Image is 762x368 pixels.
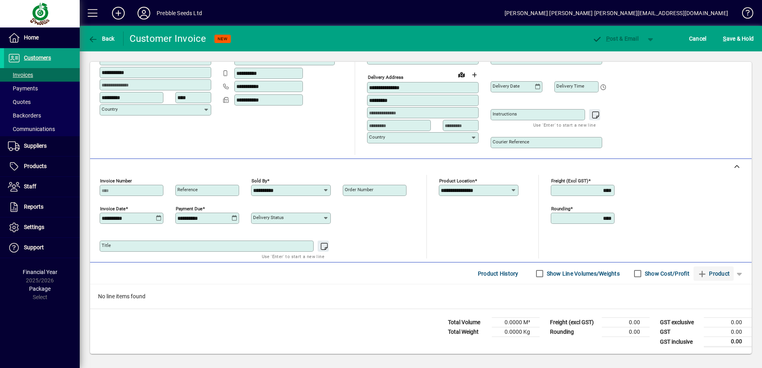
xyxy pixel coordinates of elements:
[492,327,540,337] td: 0.0000 Kg
[4,109,80,122] a: Backorders
[8,126,55,132] span: Communications
[444,318,492,327] td: Total Volume
[130,32,206,45] div: Customer Invoice
[253,215,284,220] mat-label: Delivery status
[492,318,540,327] td: 0.0000 M³
[723,32,754,45] span: ave & Hold
[546,318,602,327] td: Freight (excl GST)
[23,269,57,275] span: Financial Year
[24,34,39,41] span: Home
[106,6,131,20] button: Add
[551,178,588,184] mat-label: Freight (excl GST)
[4,197,80,217] a: Reports
[455,68,468,81] a: View on map
[656,337,704,347] td: GST inclusive
[606,35,610,42] span: P
[218,36,228,41] span: NEW
[4,136,80,156] a: Suppliers
[86,31,117,46] button: Back
[131,6,157,20] button: Profile
[24,163,47,169] span: Products
[4,95,80,109] a: Quotes
[24,183,36,190] span: Staff
[546,327,602,337] td: Rounding
[24,204,43,210] span: Reports
[345,187,373,192] mat-label: Order number
[251,178,267,184] mat-label: Sold by
[588,31,642,46] button: Post & Email
[493,111,517,117] mat-label: Instructions
[8,72,33,78] span: Invoices
[4,157,80,176] a: Products
[704,318,752,327] td: 0.00
[493,139,529,145] mat-label: Courier Reference
[90,284,752,309] div: No line items found
[444,327,492,337] td: Total Weight
[592,35,638,42] span: ost & Email
[4,177,80,197] a: Staff
[505,7,728,20] div: [PERSON_NAME] [PERSON_NAME] [PERSON_NAME][EMAIL_ADDRESS][DOMAIN_NAME]
[656,318,704,327] td: GST exclusive
[24,143,47,149] span: Suppliers
[24,244,44,251] span: Support
[100,178,132,184] mat-label: Invoice number
[556,83,584,89] mat-label: Delivery time
[102,243,111,248] mat-label: Title
[439,178,475,184] mat-label: Product location
[602,318,650,327] td: 0.00
[551,206,570,211] mat-label: Rounding
[736,2,752,27] a: Knowledge Base
[80,31,124,46] app-page-header-button: Back
[533,120,596,129] mat-hint: Use 'Enter' to start a new line
[4,28,80,48] a: Home
[704,337,752,347] td: 0.00
[262,252,324,261] mat-hint: Use 'Enter' to start a new line
[643,270,689,278] label: Show Cost/Profit
[689,32,707,45] span: Cancel
[8,112,41,119] span: Backorders
[176,206,202,211] mat-label: Payment due
[723,35,726,42] span: S
[24,55,51,61] span: Customers
[177,187,198,192] mat-label: Reference
[704,327,752,337] td: 0.00
[545,270,620,278] label: Show Line Volumes/Weights
[4,217,80,237] a: Settings
[4,68,80,82] a: Invoices
[100,206,126,211] mat-label: Invoice date
[102,106,118,112] mat-label: Country
[4,122,80,136] a: Communications
[4,82,80,95] a: Payments
[24,224,44,230] span: Settings
[693,266,734,281] button: Product
[468,69,481,81] button: Choose address
[8,99,31,105] span: Quotes
[721,31,756,46] button: Save & Hold
[8,85,38,92] span: Payments
[602,327,650,337] td: 0.00
[369,134,385,140] mat-label: Country
[29,286,51,292] span: Package
[475,266,522,281] button: Product History
[157,7,202,20] div: Prebble Seeds Ltd
[88,35,115,42] span: Back
[697,267,730,280] span: Product
[4,238,80,258] a: Support
[493,83,520,89] mat-label: Delivery date
[478,267,518,280] span: Product History
[656,327,704,337] td: GST
[687,31,709,46] button: Cancel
